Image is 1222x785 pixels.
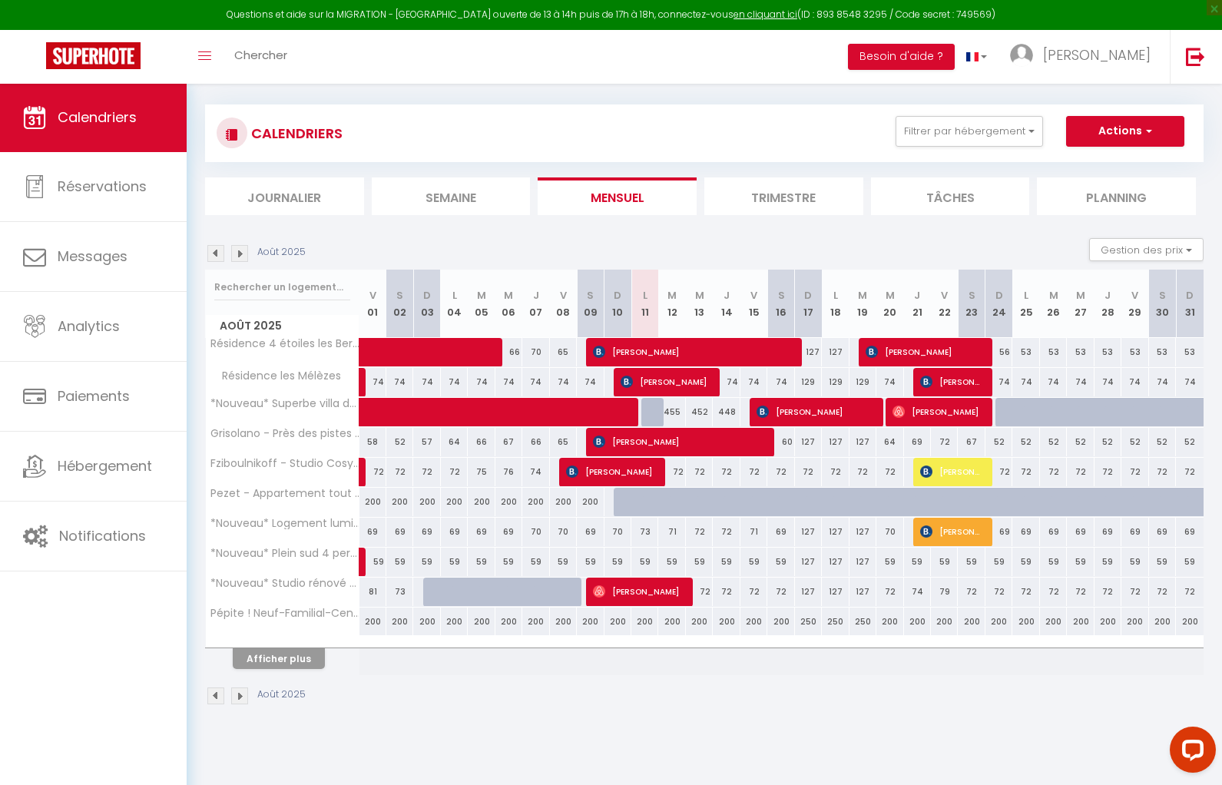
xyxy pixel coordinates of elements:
div: 74 [413,368,440,396]
div: 72 [1149,458,1176,486]
abbr: D [1186,288,1194,303]
div: 52 [1095,428,1121,456]
div: 53 [1012,338,1039,366]
div: 72 [767,458,794,486]
li: Mensuel [538,177,697,215]
div: 72 [713,578,740,606]
span: [PERSON_NAME] [892,397,982,426]
div: 59 [904,548,931,576]
abbr: L [1024,288,1028,303]
div: 65 [550,428,577,456]
th: 31 [1176,270,1204,338]
div: 72 [767,578,794,606]
div: 74 [713,368,740,396]
button: Actions [1066,116,1184,147]
div: 53 [1121,338,1148,366]
abbr: D [614,288,621,303]
div: 81 [359,578,386,606]
div: 52 [1149,428,1176,456]
th: 12 [658,270,685,338]
div: 200 [577,608,604,636]
abbr: J [724,288,730,303]
div: 69 [1121,518,1148,546]
span: Réservations [58,177,147,196]
li: Journalier [205,177,364,215]
div: 52 [1067,428,1094,456]
span: Messages [58,247,127,266]
span: Analytics [58,316,120,336]
div: 127 [822,518,849,546]
th: 08 [550,270,577,338]
div: 200 [495,608,522,636]
div: 200 [631,608,658,636]
div: 72 [658,458,685,486]
abbr: M [886,288,895,303]
span: *Nouveau* Studio rénové design [208,578,362,589]
div: 200 [550,608,577,636]
div: 72 [1012,578,1039,606]
div: 200 [550,488,577,516]
div: 59 [1067,548,1094,576]
a: en cliquant ici [734,8,797,21]
div: 72 [985,578,1012,606]
h3: CALENDRIERS [247,116,343,151]
span: Chercher [234,47,287,63]
div: 56 [985,338,1012,366]
div: 52 [1121,428,1148,456]
th: 03 [413,270,440,338]
span: Août 2025 [206,315,359,337]
div: 129 [849,368,876,396]
div: 72 [1040,458,1067,486]
div: 53 [1176,338,1204,366]
div: 75 [468,458,495,486]
div: 74 [1095,368,1121,396]
div: 127 [822,578,849,606]
div: 200 [441,488,468,516]
abbr: S [969,288,975,303]
div: 53 [1040,338,1067,366]
th: 21 [904,270,931,338]
div: 72 [740,458,767,486]
div: 72 [386,458,413,486]
div: 72 [958,578,985,606]
span: [PERSON_NAME] [920,517,983,546]
th: 01 [359,270,386,338]
th: 05 [468,270,495,338]
div: 74 [522,458,549,486]
div: 72 [686,458,713,486]
div: 200 [658,608,685,636]
div: 73 [631,518,658,546]
img: Super Booking [46,42,141,69]
span: [PERSON_NAME] [593,427,763,456]
div: 72 [931,428,958,456]
div: 70 [604,518,631,546]
div: 79 [931,578,958,606]
div: 69 [359,518,386,546]
div: 200 [522,488,549,516]
abbr: S [396,288,403,303]
abbr: S [587,288,594,303]
div: 72 [822,458,849,486]
span: [PERSON_NAME] [757,397,873,426]
span: Hébergement [58,456,152,475]
div: 58 [359,428,386,456]
div: 74 [904,578,931,606]
th: 11 [631,270,658,338]
div: 72 [686,518,713,546]
div: 200 [441,608,468,636]
div: 57 [413,428,440,456]
span: Grisolano - Près des pistes + vue incroyable [208,428,362,439]
div: 74 [1149,368,1176,396]
div: 74 [767,368,794,396]
div: 59 [713,548,740,576]
div: 69 [441,518,468,546]
abbr: V [750,288,757,303]
div: 74 [1121,368,1148,396]
div: 74 [577,368,604,396]
th: 13 [686,270,713,338]
abbr: M [695,288,704,303]
div: 200 [686,608,713,636]
p: Août 2025 [257,245,306,260]
div: 127 [795,578,822,606]
th: 04 [441,270,468,338]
